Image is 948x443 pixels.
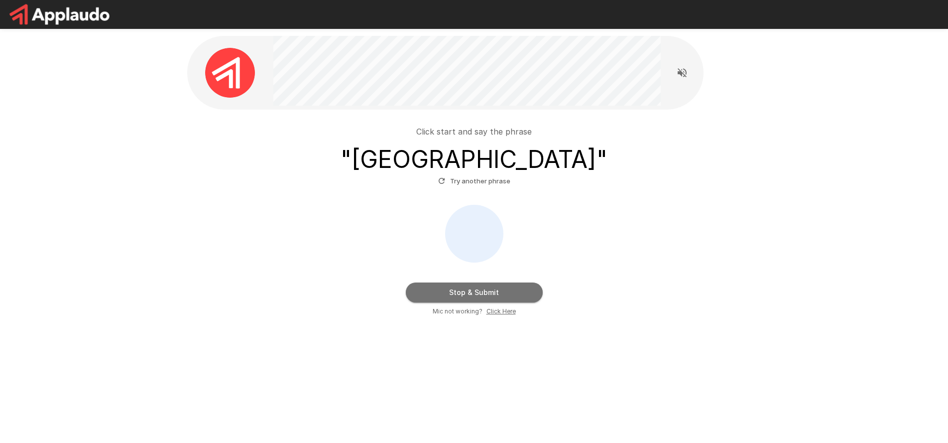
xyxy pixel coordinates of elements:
u: Click Here [486,307,516,315]
button: Read questions aloud [672,63,692,83]
button: Stop & Submit [406,283,543,302]
p: Click start and say the phrase [416,126,532,138]
img: applaudo_avatar.png [205,48,255,98]
h3: " [GEOGRAPHIC_DATA] " [341,146,607,173]
span: Mic not working? [433,306,482,316]
button: Try another phrase [436,173,513,189]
